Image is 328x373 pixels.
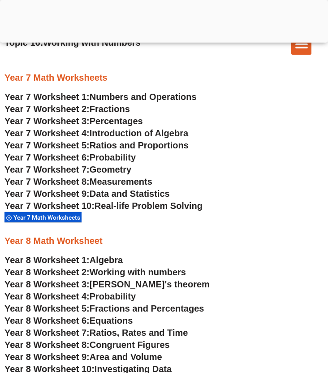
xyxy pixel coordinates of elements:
span: Working with numbers [90,267,186,277]
a: Year 7 Worksheet 9:Data and Statistics [4,189,170,199]
h3: Year 8 Math Worksheet [4,235,324,247]
span: Year 7 Math Worksheets [13,214,83,221]
span: Year 7 Worksheet 8: [4,177,90,186]
span: Data and Statistics [90,189,170,199]
span: Geometry [90,165,131,174]
span: Year 7 Worksheet 2: [4,104,90,114]
span: Real-life Problem Solving [95,201,203,211]
span: Algebra [90,255,123,265]
span: Year 7 Worksheet 1: [4,92,90,102]
a: Year 8 Worksheet 2:Working with numbers [4,267,186,277]
div: Year 7 Math Worksheets [4,212,82,223]
a: Year 7 Worksheet 6:Probability [4,152,136,162]
span: Year 7 Worksheet 6: [4,152,90,162]
a: Year 8 Worksheet 5:Fractions and Percentages [4,304,204,313]
iframe: Chat Widget [174,272,328,373]
span: Year 8 Worksheet 7: [4,328,90,338]
span: Introduction of Algebra [90,128,188,138]
span: Year 7 Worksheet 7: [4,165,90,174]
span: Percentages [90,116,143,126]
span: Year 7 Worksheet 10: [4,201,95,211]
div: Menu Toggle [291,35,311,55]
span: Year 8 Worksheet 3: [4,279,90,289]
a: Year 7 Worksheet 5:Ratios and Proportions [4,140,189,150]
span: Ratios and Proportions [90,140,189,150]
a: Year 7 Worksheet 10:Real-life Problem Solving [4,201,203,211]
span: Year 8 Worksheet 2: [4,267,90,277]
span: Year 8 Worksheet 5: [4,304,90,313]
span: Area and Volume [90,352,162,362]
span: Equations [90,316,133,325]
a: Year 8 Worksheet 1:Algebra [4,255,123,265]
span: Year 8 Worksheet 4: [4,291,90,301]
span: Probability [90,291,136,301]
a: Year 7 Worksheet 2:Fractions [4,104,130,114]
span: Fractions [90,104,130,114]
a: Year 8 Worksheet 4:Probability [4,291,136,301]
a: Year 7 Worksheet 4:Introduction of Algebra [4,128,188,138]
a: Year 8 Worksheet 8:Congruent Figures [4,340,170,350]
a: Year 7 Worksheet 8:Measurements [4,177,152,186]
span: Year 8 Worksheet 8: [4,340,90,350]
a: Year 8 Worksheet 6:Equations [4,316,133,325]
a: Year 7 Worksheet 7:Geometry [4,165,131,174]
span: Measurements [90,177,152,186]
span: Year 8 Worksheet 6: [4,316,90,325]
span: Probability [90,152,136,162]
span: Year 8 Worksheet 1: [4,255,90,265]
span: Year 7 Worksheet 9: [4,189,90,199]
a: Year 7 Worksheet 1:Numbers and Operations [4,92,197,102]
a: Year 7 Worksheet 3:Percentages [4,116,143,126]
a: Year 8 Worksheet 9:Area and Volume [4,352,162,362]
span: Congruent Figures [90,340,170,350]
span: Year 7 Worksheet 3: [4,116,90,126]
span: Year 7 Worksheet 5: [4,140,90,150]
span: Numbers and Operations [90,92,197,102]
a: Year 8 Worksheet 7:Ratios, Rates and Time [4,328,188,338]
span: Ratios, Rates and Time [90,328,188,338]
a: Year 8 Worksheet 3:[PERSON_NAME]'s theorem [4,279,210,289]
h3: Year 7 Math Worksheets [4,72,324,83]
span: Fractions and Percentages [90,304,204,313]
span: Year 7 Worksheet 4: [4,128,90,138]
span: [PERSON_NAME]'s theorem [90,279,210,289]
span: Year 8 Worksheet 9: [4,352,90,362]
